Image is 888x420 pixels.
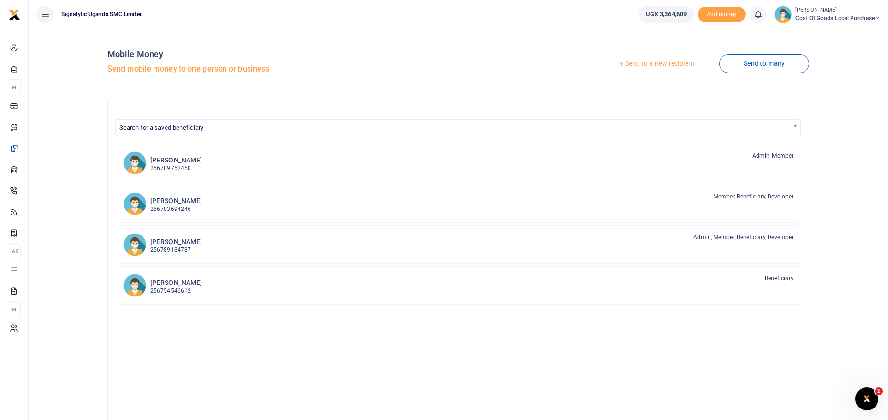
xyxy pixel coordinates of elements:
[698,7,746,23] li: Toup your wallet
[150,205,202,214] p: 256703694246
[123,151,146,174] img: CT
[774,6,792,23] img: profile-user
[116,185,801,223] a: NK [PERSON_NAME] 256703694246 Member, Beneficiary, Developer
[150,286,202,296] p: 256754546612
[150,279,202,287] h6: [PERSON_NAME]
[150,238,202,246] h6: [PERSON_NAME]
[119,124,203,131] span: Search for a saved beneficiary
[593,55,719,73] a: Send to a new recipient
[150,246,202,255] p: 256789184787
[8,243,21,259] li: Ac
[752,151,793,160] span: Admin, Member
[116,266,801,305] a: MK [PERSON_NAME] 256754546612 Beneficiary
[698,10,746,17] a: Add money
[123,192,146,215] img: NK
[765,274,793,283] span: Beneficiary
[875,387,883,395] span: 1
[713,192,793,201] span: Member, Beneficiary, Developer
[123,233,146,256] img: JN
[698,7,746,23] span: Add money
[795,14,880,23] span: Cost of Goods Local Purchase
[9,11,20,18] a: logo-small logo-large logo-large
[635,6,698,23] li: Wallet ballance
[693,233,793,242] span: Admin, Member, Beneficiary, Developer
[795,6,880,14] small: [PERSON_NAME]
[107,64,455,74] h5: Send mobile money to one person or business
[107,49,455,60] h4: Mobile Money
[8,79,21,95] li: M
[58,10,147,19] span: Signalytic Uganda SMC Limited
[719,54,809,73] a: Send to many
[646,10,687,19] span: UGX 3,364,609
[150,164,202,173] p: 256789752450
[116,120,800,135] span: Search for a saved beneficiary
[774,6,880,23] a: profile-user [PERSON_NAME] Cost of Goods Local Purchase
[150,156,202,164] h6: [PERSON_NAME]
[855,387,878,410] iframe: Intercom live chat
[150,197,202,205] h6: [PERSON_NAME]
[116,144,801,182] a: CT [PERSON_NAME] 256789752450 Admin, Member
[115,119,801,136] span: Search for a saved beneficiary
[123,274,146,297] img: MK
[639,6,694,23] a: UGX 3,364,609
[9,9,20,21] img: logo-small
[116,225,801,264] a: JN [PERSON_NAME] 256789184787 Admin, Member, Beneficiary, Developer
[8,301,21,317] li: M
